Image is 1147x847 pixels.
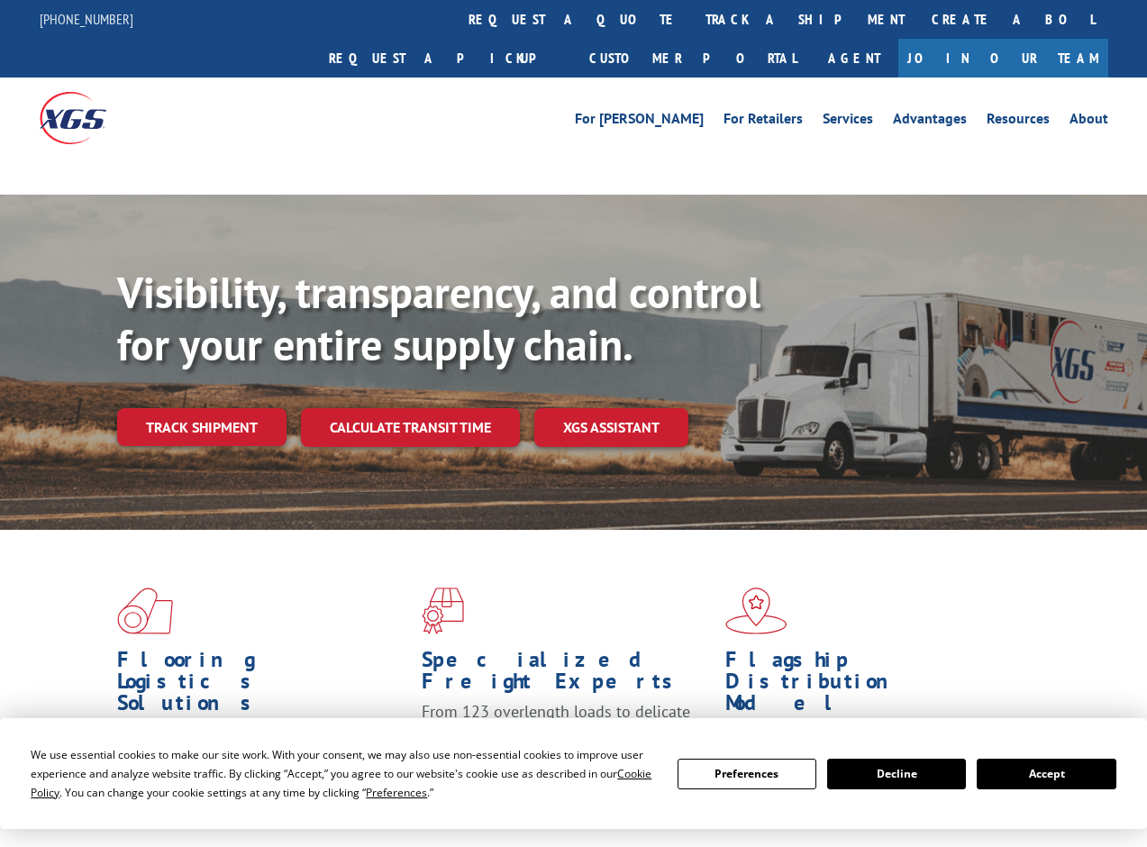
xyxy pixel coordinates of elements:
a: Request a pickup [315,39,576,77]
a: For Retailers [724,112,803,132]
div: We use essential cookies to make our site work. With your consent, we may also use non-essential ... [31,745,655,802]
button: Decline [827,759,966,789]
a: XGS ASSISTANT [534,408,688,447]
a: Resources [987,112,1050,132]
h1: Flagship Distribution Model [725,649,1016,723]
img: xgs-icon-total-supply-chain-intelligence-red [117,587,173,634]
p: From 123 overlength loads to delicate cargo, our experienced staff knows the best way to move you... [422,701,713,781]
a: Customer Portal [576,39,810,77]
span: Preferences [366,785,427,800]
h1: Flooring Logistics Solutions [117,649,408,723]
a: Join Our Team [898,39,1108,77]
a: Calculate transit time [301,408,520,447]
img: xgs-icon-focused-on-flooring-red [422,587,464,634]
a: [PHONE_NUMBER] [40,10,133,28]
a: Track shipment [117,408,287,446]
a: Agent [810,39,898,77]
a: Services [823,112,873,132]
img: xgs-icon-flagship-distribution-model-red [725,587,787,634]
a: About [1070,112,1108,132]
button: Accept [977,759,1115,789]
h1: Specialized Freight Experts [422,649,713,701]
a: Advantages [893,112,967,132]
a: For [PERSON_NAME] [575,112,704,132]
b: Visibility, transparency, and control for your entire supply chain. [117,264,760,372]
button: Preferences [678,759,816,789]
